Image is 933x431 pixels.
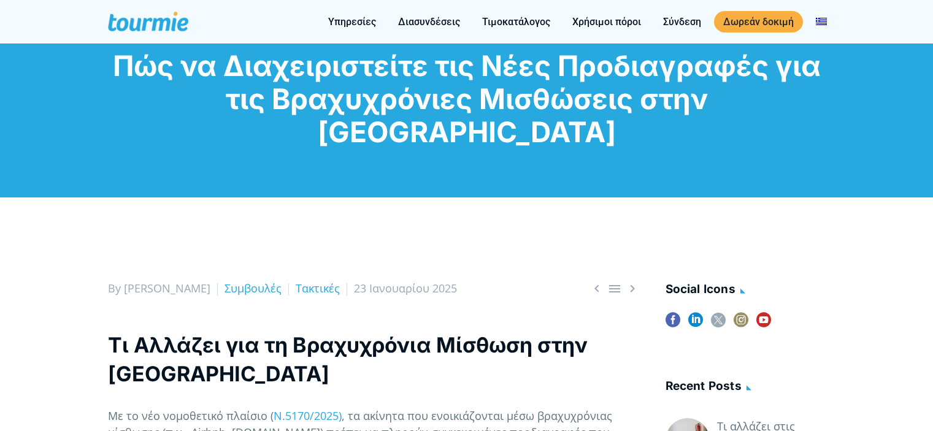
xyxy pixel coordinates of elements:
[711,313,726,335] a: twitter
[274,408,342,423] a: Ν.5170/2025)
[714,11,803,32] a: Δωρεάν δοκιμή
[607,281,622,296] a: 
[389,14,469,29] a: Διασυνδέσεις
[108,408,274,423] span: Με το νέο νομοθετικό πλαίσιο (
[108,281,210,296] span: By [PERSON_NAME]
[666,280,826,300] h4: social icons
[734,313,748,335] a: instagram
[108,332,588,386] b: Τι Αλλάζει για τη Βραχυχρόνια Μίσθωση στην [GEOGRAPHIC_DATA]
[473,14,559,29] a: Τιμοκατάλογος
[654,14,710,29] a: Σύνδεση
[108,49,826,148] h1: Πώς να Διαχειριστείτε τις Νέες Προδιαγραφές για τις Βραχυχρόνιες Μισθώσεις στην [GEOGRAPHIC_DATA]
[666,313,680,335] a: facebook
[225,281,282,296] a: Συμβουλές
[756,313,771,335] a: youtube
[666,377,826,397] h4: Recent posts
[296,281,340,296] a: Τακτικές
[589,281,604,296] span: Previous post
[563,14,650,29] a: Χρήσιμοι πόροι
[625,281,640,296] span: Next post
[354,281,457,296] span: 23 Ιανουαρίου 2025
[625,281,640,296] a: 
[589,281,604,296] a: 
[688,313,703,335] a: linkedin
[319,14,385,29] a: Υπηρεσίες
